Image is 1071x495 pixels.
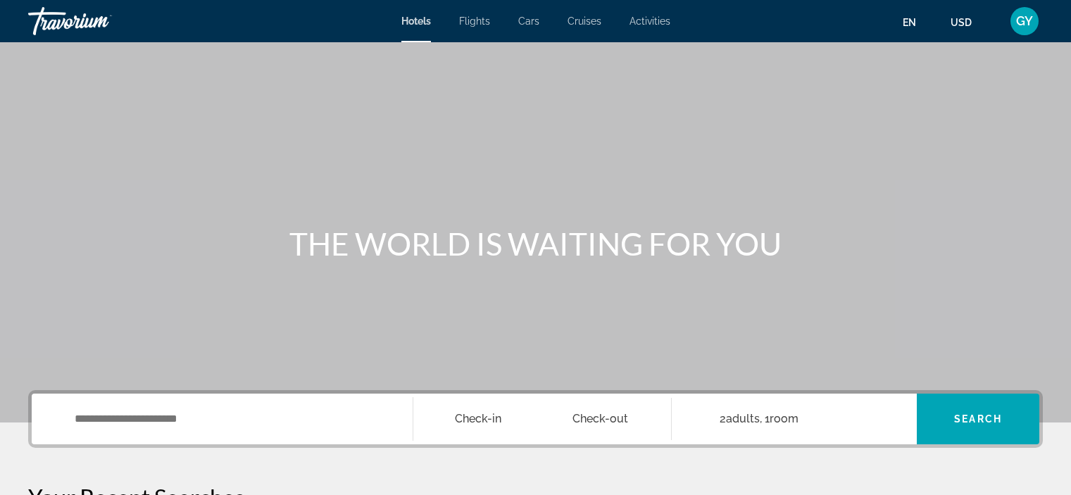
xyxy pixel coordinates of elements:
[726,412,760,425] span: Adults
[720,409,760,429] span: 2
[903,12,929,32] button: Change language
[272,225,800,262] h1: THE WORLD IS WAITING FOR YOU
[32,394,1039,444] div: Search widget
[951,12,985,32] button: Change currency
[28,3,169,39] a: Travorium
[459,15,490,27] a: Flights
[401,15,431,27] a: Hotels
[518,15,539,27] a: Cars
[672,394,917,444] button: Travelers: 2 adults, 0 children
[770,412,798,425] span: Room
[1016,14,1033,28] span: GY
[903,17,916,28] span: en
[760,409,798,429] span: , 1
[413,394,672,444] button: Check in and out dates
[954,413,1002,425] span: Search
[630,15,670,27] a: Activities
[951,17,972,28] span: USD
[1006,6,1043,36] button: User Menu
[568,15,601,27] a: Cruises
[917,394,1039,444] button: Search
